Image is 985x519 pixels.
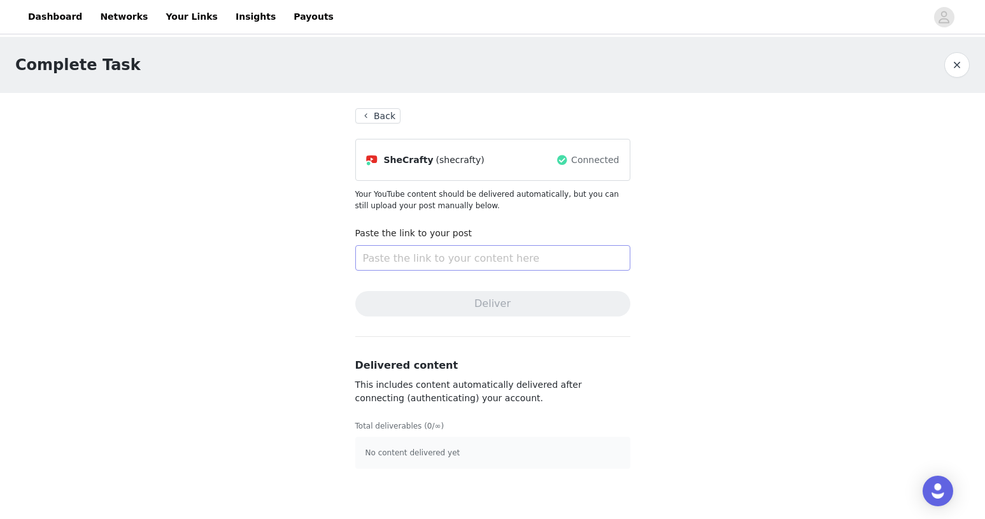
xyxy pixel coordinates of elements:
label: Paste the link to your post [355,228,472,238]
h3: Delivered content [355,358,630,373]
a: Payouts [286,3,341,31]
div: Open Intercom Messenger [923,476,953,506]
p: Total deliverables (0/∞) [355,420,630,432]
p: Your YouTube content should be delivered automatically, but you can still upload your post manual... [355,188,630,211]
input: Paste the link to your content here [355,245,630,271]
p: No content delivered yet [365,447,620,459]
span: This includes content automatically delivered after connecting (authenticating) your account. [355,380,582,403]
span: Connected [571,153,619,167]
button: Deliver [355,291,630,316]
a: Dashboard [20,3,90,31]
a: Networks [92,3,155,31]
span: SheCrafty [384,153,434,167]
button: Back [355,108,401,124]
h1: Complete Task [15,53,141,76]
a: Insights [228,3,283,31]
div: avatar [938,7,950,27]
span: (shecrafty) [436,153,485,167]
a: Your Links [158,3,225,31]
